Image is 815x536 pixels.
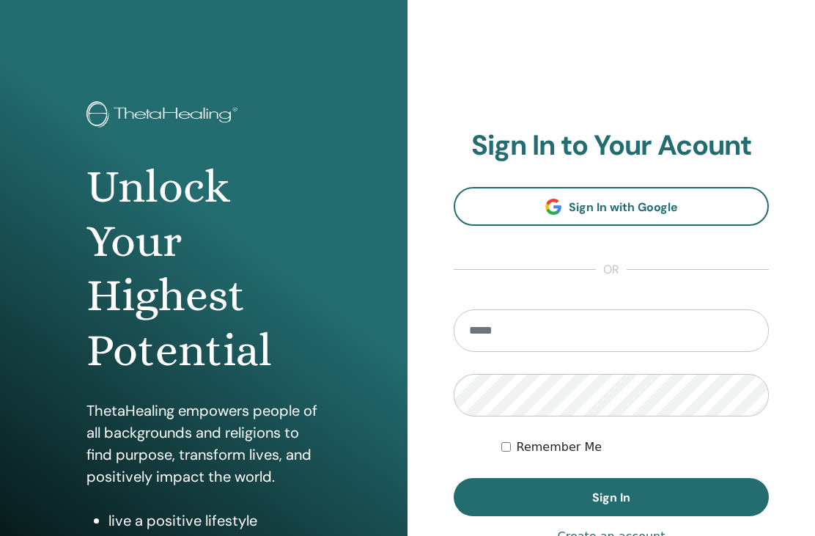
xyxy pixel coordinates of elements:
[454,478,769,516] button: Sign In
[86,400,322,488] p: ThetaHealing empowers people of all backgrounds and religions to find purpose, transform lives, a...
[86,160,322,378] h1: Unlock Your Highest Potential
[454,129,769,163] h2: Sign In to Your Acount
[108,510,322,532] li: live a positive lifestyle
[569,199,678,215] span: Sign In with Google
[454,187,769,226] a: Sign In with Google
[517,438,602,456] label: Remember Me
[592,490,630,505] span: Sign In
[596,261,627,279] span: or
[501,438,770,456] div: Keep me authenticated indefinitely or until I manually logout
